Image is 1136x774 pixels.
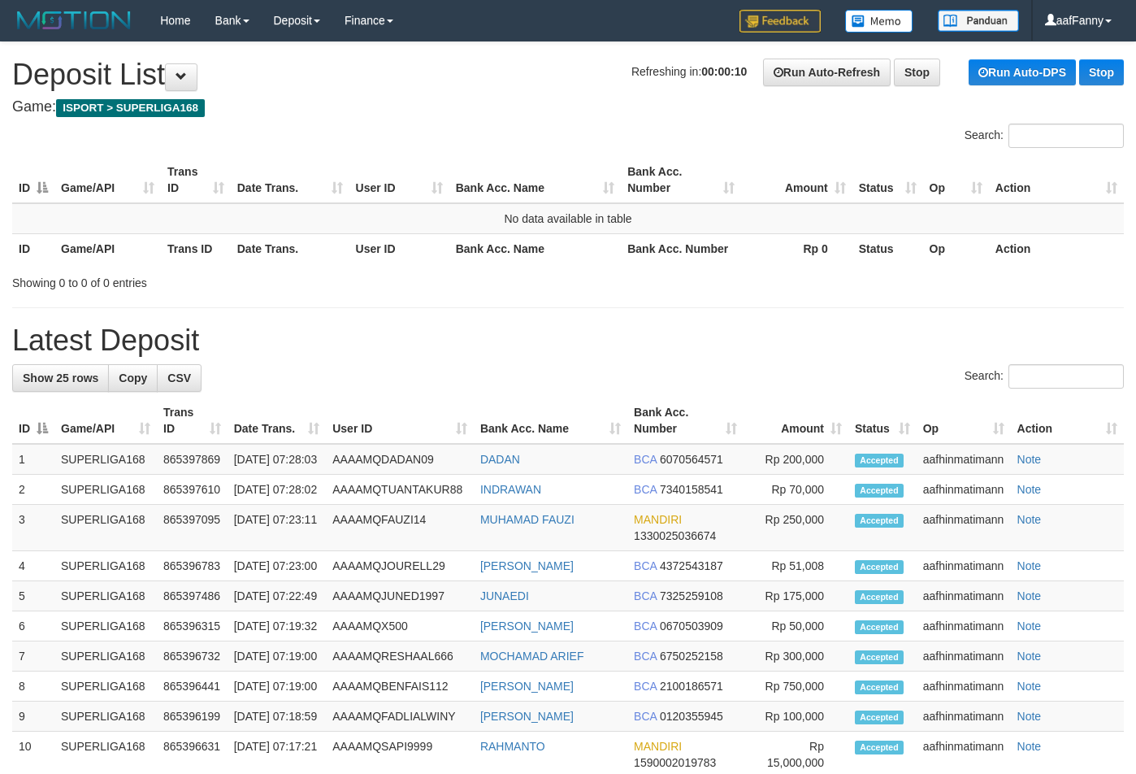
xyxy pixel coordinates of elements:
[1017,680,1042,693] a: Note
[634,453,657,466] span: BCA
[228,505,327,551] td: [DATE] 07:23:11
[917,641,1011,672] td: aafhinmatimann
[855,620,904,634] span: Accepted
[917,581,1011,611] td: aafhinmatimann
[449,233,621,263] th: Bank Acc. Name
[12,551,54,581] td: 4
[480,680,574,693] a: [PERSON_NAME]
[23,372,98,385] span: Show 25 rows
[621,233,741,263] th: Bank Acc. Number
[326,398,474,444] th: User ID: activate to sort column ascending
[660,589,723,602] span: Copy 7325259108 to clipboard
[1079,59,1124,85] a: Stop
[326,641,474,672] td: AAAAMQRESHAAL666
[12,99,1124,115] h4: Game:
[161,157,231,203] th: Trans ID: activate to sort column ascending
[634,680,657,693] span: BCA
[157,475,228,505] td: 865397610
[12,8,136,33] img: MOTION_logo.png
[744,444,848,475] td: Rp 200,000
[1008,364,1124,389] input: Search:
[157,505,228,551] td: 865397095
[119,372,147,385] span: Copy
[231,157,349,203] th: Date Trans.: activate to sort column ascending
[1017,559,1042,572] a: Note
[741,157,852,203] th: Amount: activate to sort column ascending
[157,444,228,475] td: 865397869
[744,611,848,641] td: Rp 50,000
[1017,483,1042,496] a: Note
[852,157,923,203] th: Status: activate to sort column ascending
[349,233,449,263] th: User ID
[741,233,852,263] th: Rp 0
[474,398,627,444] th: Bank Acc. Name: activate to sort column ascending
[54,672,157,702] td: SUPERLIGA168
[326,702,474,732] td: AAAAMQFADLIALWINY
[1017,620,1042,633] a: Note
[627,398,744,444] th: Bank Acc. Number: activate to sort column ascending
[480,620,574,633] a: [PERSON_NAME]
[480,710,574,723] a: [PERSON_NAME]
[1011,398,1124,444] th: Action: activate to sort column ascending
[852,233,923,263] th: Status
[326,581,474,611] td: AAAAMQJUNED1997
[660,620,723,633] span: Copy 0670503909 to clipboard
[855,650,904,664] span: Accepted
[157,672,228,702] td: 865396441
[54,398,157,444] th: Game/API: activate to sort column ascending
[54,551,157,581] td: SUPERLIGA168
[744,581,848,611] td: Rp 175,000
[917,475,1011,505] td: aafhinmatimann
[894,59,940,86] a: Stop
[54,505,157,551] td: SUPERLIGA168
[157,611,228,641] td: 865396315
[744,475,848,505] td: Rp 70,000
[845,10,913,33] img: Button%20Memo.svg
[228,672,327,702] td: [DATE] 07:19:00
[326,611,474,641] td: AAAAMQX500
[157,398,228,444] th: Trans ID: activate to sort column ascending
[855,741,904,754] span: Accepted
[744,702,848,732] td: Rp 100,000
[634,513,682,526] span: MANDIRI
[1017,453,1042,466] a: Note
[634,650,657,663] span: BCA
[167,372,191,385] span: CSV
[965,124,1124,148] label: Search:
[12,672,54,702] td: 8
[660,453,723,466] span: Copy 6070564571 to clipboard
[744,672,848,702] td: Rp 750,000
[12,641,54,672] td: 7
[228,398,327,444] th: Date Trans.: activate to sort column ascending
[480,740,545,753] a: RAHMANTO
[480,589,529,602] a: JUNAEDI
[12,268,462,291] div: Showing 0 to 0 of 0 entries
[157,641,228,672] td: 865396732
[965,364,1124,389] label: Search:
[54,581,157,611] td: SUPERLIGA168
[12,611,54,641] td: 6
[660,680,723,693] span: Copy 2100186571 to clipboard
[660,559,723,572] span: Copy 4372543187 to clipboard
[326,551,474,581] td: AAAAMQJOURELL29
[12,398,54,444] th: ID: activate to sort column descending
[228,581,327,611] td: [DATE] 07:22:49
[855,590,904,604] span: Accepted
[449,157,621,203] th: Bank Acc. Name: activate to sort column ascending
[744,398,848,444] th: Amount: activate to sort column ascending
[917,505,1011,551] td: aafhinmatimann
[660,483,723,496] span: Copy 7340158541 to clipboard
[923,233,989,263] th: Op
[480,483,541,496] a: INDRAWAN
[1017,740,1042,753] a: Note
[12,475,54,505] td: 2
[157,702,228,732] td: 865396199
[634,710,657,723] span: BCA
[855,560,904,574] span: Accepted
[326,505,474,551] td: AAAAMQFAUZI14
[12,505,54,551] td: 3
[54,611,157,641] td: SUPERLIGA168
[54,641,157,672] td: SUPERLIGA168
[917,551,1011,581] td: aafhinmatimann
[917,444,1011,475] td: aafhinmatimann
